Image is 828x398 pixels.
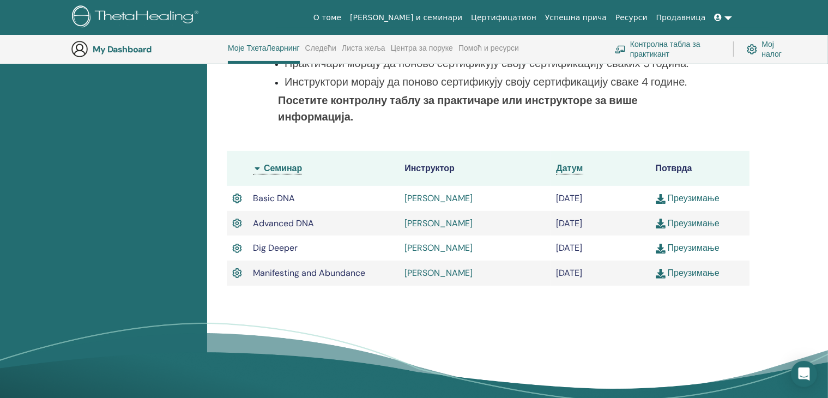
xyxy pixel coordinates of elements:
[551,236,650,261] td: [DATE]
[228,44,300,64] a: Моје ТхетаЛеарнинг
[791,361,817,387] div: Open Intercom Messenger
[72,5,202,30] img: logo.png
[611,8,652,28] a: Ресурси
[656,218,720,229] a: Преузимање
[467,8,541,28] a: Цертифицатион
[404,192,473,204] a: [PERSON_NAME]
[232,242,242,256] img: Active Certificate
[232,216,242,231] img: Active Certificate
[278,93,638,124] b: Посетите контролну таблу за практичаре или инструкторе за више информација.
[656,267,720,279] a: Преузимање
[232,191,242,206] img: Active Certificate
[656,219,666,228] img: download.svg
[458,44,519,61] a: Помоћ и ресурси
[556,162,583,174] a: Датум
[309,8,346,28] a: О томе
[656,192,720,204] a: Преузимање
[253,218,314,229] span: Advanced DNA
[404,267,473,279] a: [PERSON_NAME]
[391,44,453,61] a: Центра за поруке
[656,244,666,254] img: download.svg
[747,37,789,61] a: Мој налог
[404,242,473,254] a: [PERSON_NAME]
[71,40,88,58] img: generic-user-icon.jpg
[656,242,720,254] a: Преузимање
[656,269,666,279] img: download.svg
[615,45,626,53] img: chalkboard-teacher.svg
[747,42,757,57] img: cog.svg
[652,8,710,28] a: Продавница
[253,242,298,254] span: Dig Deeper
[541,8,611,28] a: Успешна прича
[232,266,242,280] img: Active Certificate
[399,151,551,186] th: Инструктор
[342,44,385,61] a: Листа жеља
[346,8,467,28] a: [PERSON_NAME] и семинари
[551,211,650,236] td: [DATE]
[551,186,650,211] td: [DATE]
[656,194,666,204] img: download.svg
[615,37,720,61] a: Контролна табла за практикант
[253,192,295,204] span: Basic DNA
[404,218,473,229] a: [PERSON_NAME]
[285,74,704,90] p: Инструктори морају да поново сертификују своју сертификацију сваке 4 године.
[551,261,650,286] td: [DATE]
[650,151,750,186] th: Потврда
[253,267,365,279] span: Manifesting and Abundance
[93,44,202,55] h3: My Dashboard
[305,44,336,61] a: Следећи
